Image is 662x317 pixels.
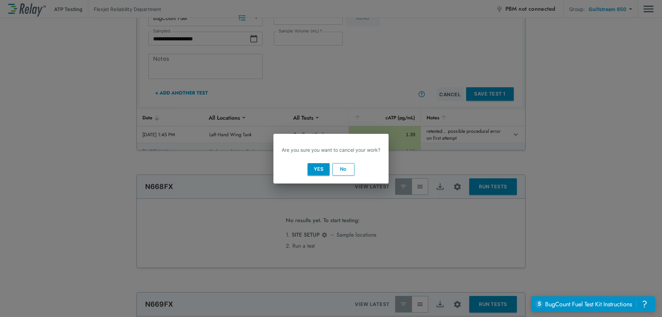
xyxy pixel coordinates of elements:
p: Are you sure you want to cancel your work? [282,146,380,153]
iframe: Resource center [531,296,655,312]
button: Yes [308,163,330,176]
button: No [332,163,354,176]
